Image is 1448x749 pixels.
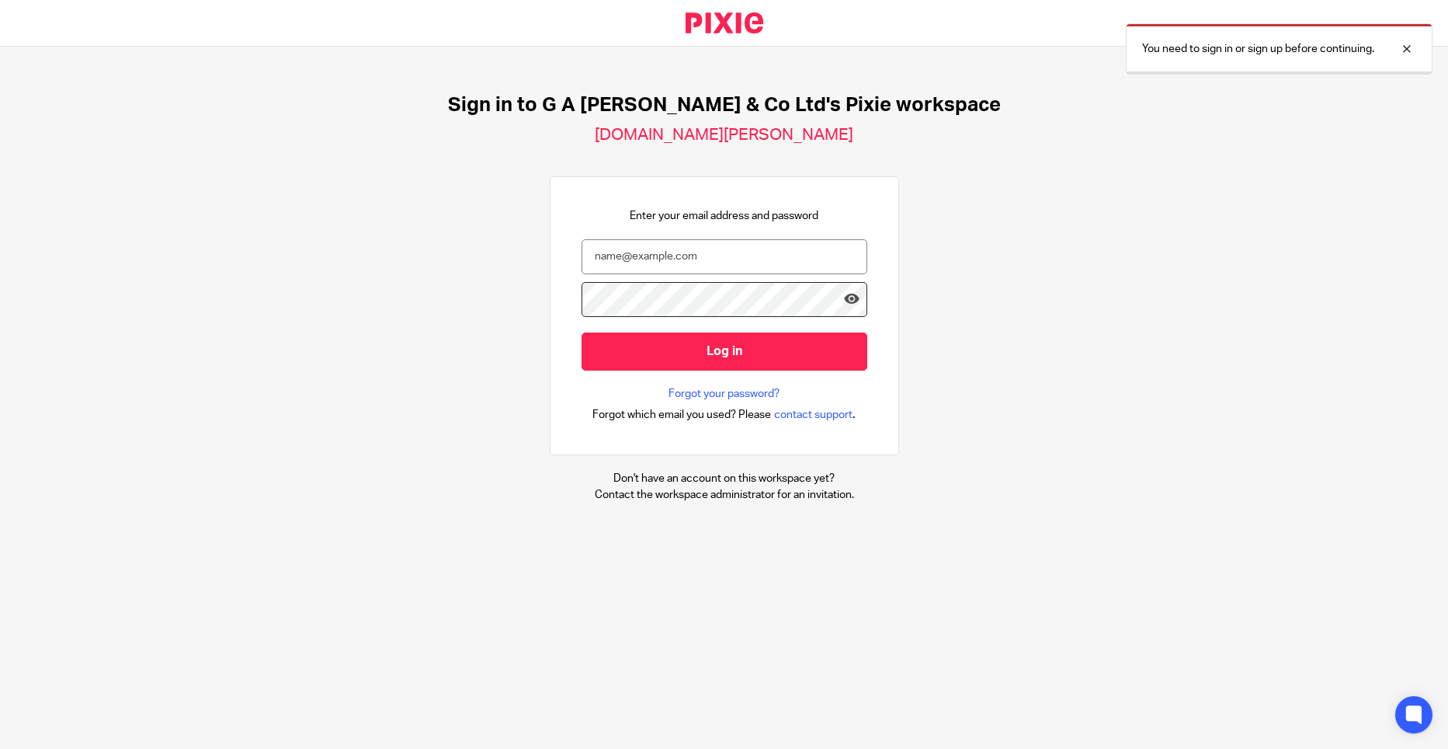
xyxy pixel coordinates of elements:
[774,407,852,423] span: contact support
[592,407,771,423] span: Forgot which email you used? Please
[595,471,854,486] p: Don't have an account on this workspace yet?
[1142,41,1374,57] p: You need to sign in or sign up before continuing.
[668,386,780,402] a: Forgot your password?
[595,487,854,503] p: Contact the workspace administrator for an invitation.
[630,208,818,224] p: Enter your email address and password
[595,125,853,145] h2: [DOMAIN_NAME][PERSON_NAME]
[448,93,1001,117] h1: Sign in to G A [PERSON_NAME] & Co Ltd's Pixie workspace
[582,333,867,371] input: Log in
[582,239,867,274] input: name@example.com
[592,406,856,423] div: .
